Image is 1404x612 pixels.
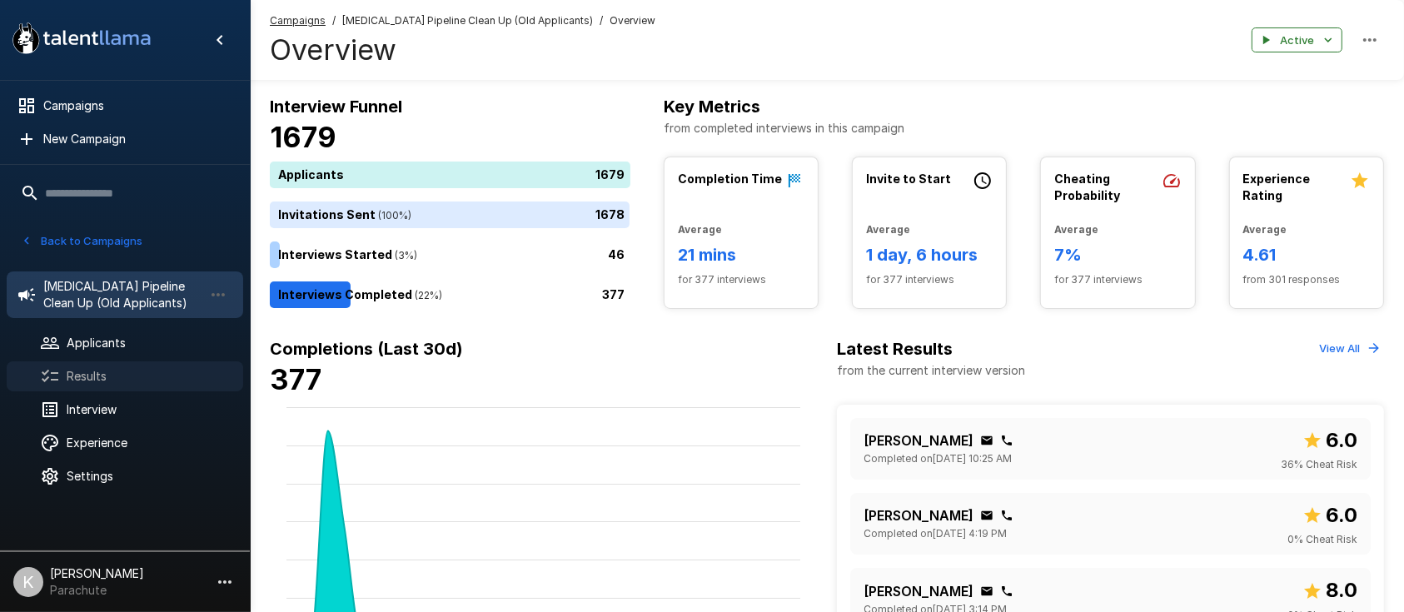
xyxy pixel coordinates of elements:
[864,525,1007,542] span: Completed on [DATE] 4:19 PM
[1054,172,1120,202] b: Cheating Probability
[610,12,655,29] span: Overview
[595,167,625,184] p: 1679
[270,362,321,396] b: 377
[1000,434,1013,447] div: Click to copy
[864,581,973,601] p: [PERSON_NAME]
[595,206,625,224] p: 1678
[1243,172,1311,202] b: Experience Rating
[1326,578,1357,602] b: 8.0
[608,246,625,264] p: 46
[1326,503,1357,527] b: 6.0
[980,509,993,522] div: Click to copy
[1252,27,1342,53] button: Active
[270,120,336,154] b: 1679
[866,271,993,288] span: for 377 interviews
[864,450,1012,467] span: Completed on [DATE] 10:25 AM
[837,339,953,359] b: Latest Results
[1000,585,1013,598] div: Click to copy
[1243,241,1370,268] h6: 4.61
[1000,509,1013,522] div: Click to copy
[1054,241,1181,268] h6: 7%
[678,271,804,288] span: for 377 interviews
[602,286,625,304] p: 377
[1326,428,1357,452] b: 6.0
[270,14,326,27] u: Campaigns
[866,241,993,268] h6: 1 day, 6 hours
[664,97,760,117] b: Key Metrics
[678,223,722,236] b: Average
[1281,456,1357,473] span: 36 % Cheat Risk
[1302,575,1357,606] span: Overall score out of 10
[332,12,336,29] span: /
[1302,500,1357,531] span: Overall score out of 10
[600,12,603,29] span: /
[980,434,993,447] div: Click to copy
[1054,223,1098,236] b: Average
[678,241,804,268] h6: 21 mins
[664,120,1384,137] p: from completed interviews in this campaign
[866,172,951,186] b: Invite to Start
[1243,223,1287,236] b: Average
[866,223,910,236] b: Average
[270,32,655,67] h4: Overview
[342,12,593,29] span: [MEDICAL_DATA] Pipeline Clean Up (Old Applicants)
[270,97,402,117] b: Interview Funnel
[1287,531,1357,548] span: 0 % Cheat Risk
[837,362,1025,379] p: from the current interview version
[1243,271,1370,288] span: from 301 responses
[864,430,973,450] p: [PERSON_NAME]
[678,172,782,186] b: Completion Time
[1054,271,1181,288] span: for 377 interviews
[1315,336,1384,361] button: View All
[980,585,993,598] div: Click to copy
[864,505,973,525] p: [PERSON_NAME]
[270,339,463,359] b: Completions (Last 30d)
[1302,425,1357,456] span: Overall score out of 10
